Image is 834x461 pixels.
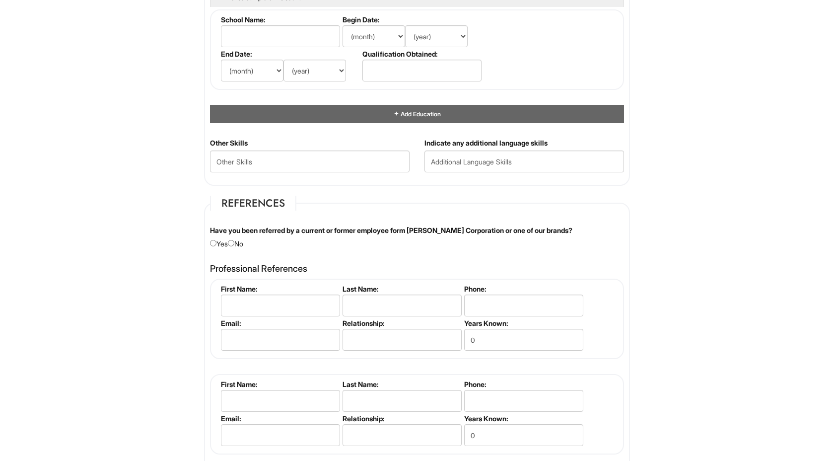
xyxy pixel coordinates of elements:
label: Relationship: [343,414,460,423]
label: End Date: [221,50,358,58]
a: Add Education [393,110,441,118]
label: Phone: [464,285,582,293]
h4: Professional References [210,264,624,274]
label: Last Name: [343,285,460,293]
input: Other Skills [210,151,410,172]
label: Relationship: [343,319,460,327]
label: Begin Date: [343,15,480,24]
label: Years Known: [464,319,582,327]
label: First Name: [221,285,339,293]
span: Add Education [400,110,441,118]
label: Have you been referred by a current or former employee form [PERSON_NAME] Corporation or one of o... [210,226,572,235]
label: Email: [221,414,339,423]
div: Yes No [203,226,631,249]
input: Additional Language Skills [424,151,624,172]
label: Phone: [464,380,582,388]
label: Years Known: [464,414,582,423]
label: First Name: [221,380,339,388]
label: Indicate any additional language skills [424,138,548,148]
label: Email: [221,319,339,327]
label: School Name: [221,15,339,24]
label: Last Name: [343,380,460,388]
label: Other Skills [210,138,248,148]
label: Qualification Obtained: [362,50,480,58]
legend: References [210,196,296,211]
